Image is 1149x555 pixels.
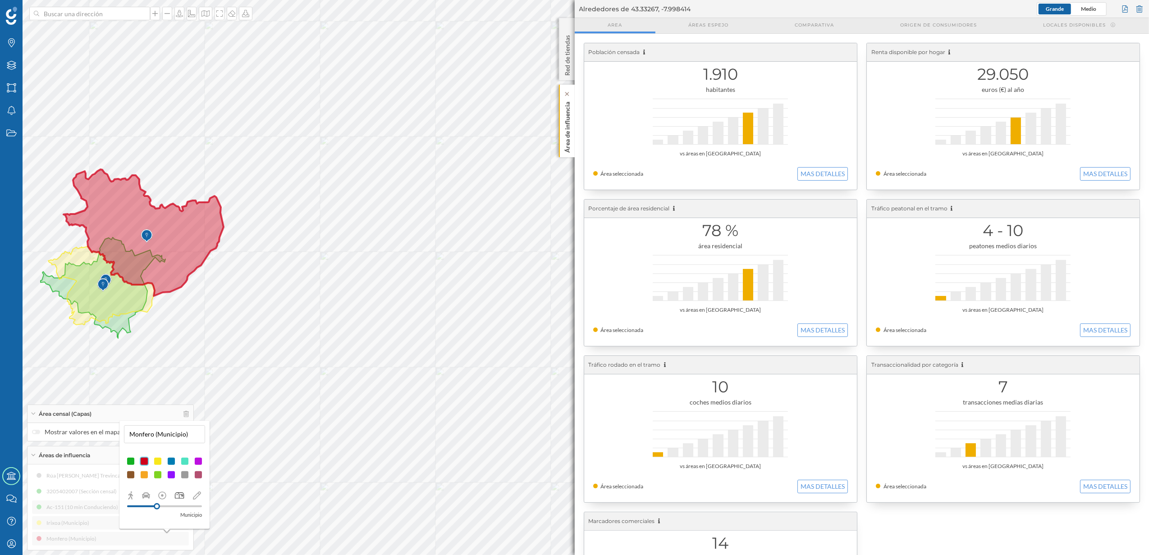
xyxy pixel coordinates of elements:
[141,227,152,245] img: Marker
[584,43,857,62] div: Población censada
[1080,323,1131,337] button: MAS DETALLES
[593,222,848,239] h1: 78 %
[1081,5,1096,12] span: Medio
[883,327,926,333] span: Área seleccionada
[18,6,50,14] span: Soporte
[876,398,1131,407] div: transacciones medias diarias
[97,276,109,294] img: Marker
[593,462,848,471] div: vs áreas en [GEOGRAPHIC_DATA]
[883,170,926,177] span: Área seleccionada
[563,98,572,153] p: Área de influencia
[608,22,622,28] span: Area
[876,66,1131,83] h1: 29.050
[867,43,1140,62] div: Renta disponible por hogar
[100,272,111,290] img: Marker
[876,85,1131,94] div: euros (€) al año
[601,327,644,333] span: Área seleccionada
[797,480,848,493] button: MAS DETALLES
[900,22,977,28] span: Origen de consumidores
[1080,167,1131,181] button: MAS DETALLES
[584,512,857,531] div: Marcadores comerciales
[579,5,691,14] span: Alrededores de 43.33267, -7.998414
[867,200,1140,218] div: Tráfico peatonal en el tramo
[876,378,1131,396] h1: 7
[584,356,857,374] div: Tráfico rodado en el tramo
[1080,480,1131,493] button: MAS DETALLES
[593,535,848,552] h1: 14
[593,305,848,314] div: vs áreas en [GEOGRAPHIC_DATA]
[876,222,1131,239] h1: 4 - 10
[876,149,1131,158] div: vs áreas en [GEOGRAPHIC_DATA]
[876,305,1131,314] div: vs áreas en [GEOGRAPHIC_DATA]
[688,22,728,28] span: Áreas espejo
[593,241,848,250] div: área residencial
[593,378,848,396] h1: 10
[601,483,644,490] span: Área seleccionada
[876,241,1131,250] div: peatones medios diarios
[584,200,857,218] div: Porcentaje de área residencial
[593,66,848,83] h1: 1.910
[876,462,1131,471] div: vs áreas en [GEOGRAPHIC_DATA]
[883,483,926,490] span: Área seleccionada
[601,170,644,177] span: Área seleccionada
[797,323,848,337] button: MAS DETALLES
[593,85,848,94] div: habitantes
[795,22,834,28] span: Comparativa
[593,149,848,158] div: vs áreas en [GEOGRAPHIC_DATA]
[593,398,848,407] div: coches medios diarios
[1046,5,1064,12] span: Grande
[797,167,848,181] button: MAS DETALLES
[39,451,90,459] span: Áreas de influencia
[6,7,17,25] img: Geoblink Logo
[867,356,1140,374] div: Transaccionalidad por categoría
[39,410,92,418] span: Área censal (Capas)
[1043,22,1106,28] span: Locales disponibles
[32,428,189,437] label: Mostrar valores en el mapa
[180,510,202,519] p: Municipio
[563,32,572,76] p: Red de tiendas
